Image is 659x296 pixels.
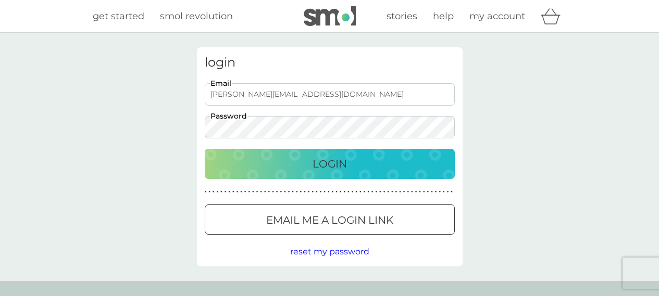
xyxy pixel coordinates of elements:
[205,149,455,179] button: Login
[469,10,525,22] span: my account
[320,189,322,195] p: ●
[383,189,386,195] p: ●
[375,189,377,195] p: ●
[423,189,425,195] p: ●
[252,189,254,195] p: ●
[304,6,356,26] img: smol
[347,189,350,195] p: ●
[260,189,262,195] p: ●
[391,189,393,195] p: ●
[296,189,298,195] p: ●
[244,189,246,195] p: ●
[340,189,342,195] p: ●
[264,189,266,195] p: ●
[332,189,334,195] p: ●
[225,189,227,195] p: ●
[451,189,453,195] p: ●
[205,55,455,70] h3: login
[439,189,441,195] p: ●
[313,156,347,172] p: Login
[399,189,401,195] p: ●
[415,189,417,195] p: ●
[220,189,222,195] p: ●
[387,189,389,195] p: ●
[395,189,397,195] p: ●
[355,189,357,195] p: ●
[288,189,290,195] p: ●
[256,189,258,195] p: ●
[379,189,381,195] p: ●
[343,189,345,195] p: ●
[447,189,449,195] p: ●
[431,189,433,195] p: ●
[93,10,144,22] span: get started
[276,189,278,195] p: ●
[93,9,144,24] a: get started
[316,189,318,195] p: ●
[443,189,445,195] p: ●
[403,189,405,195] p: ●
[205,204,455,235] button: Email me a login link
[433,10,454,22] span: help
[324,189,326,195] p: ●
[433,9,454,24] a: help
[208,189,210,195] p: ●
[272,189,274,195] p: ●
[359,189,362,195] p: ●
[312,189,314,195] p: ●
[266,212,393,228] p: Email me a login link
[237,189,239,195] p: ●
[248,189,250,195] p: ●
[280,189,282,195] p: ●
[427,189,429,195] p: ●
[240,189,242,195] p: ●
[352,189,354,195] p: ●
[228,189,230,195] p: ●
[387,10,417,22] span: stories
[290,245,369,259] button: reset my password
[205,189,207,195] p: ●
[541,6,567,27] div: basket
[371,189,374,195] p: ●
[435,189,437,195] p: ●
[160,9,233,24] a: smol revolution
[367,189,369,195] p: ●
[213,189,215,195] p: ●
[411,189,413,195] p: ●
[268,189,270,195] p: ●
[304,189,306,195] p: ●
[216,189,218,195] p: ●
[292,189,294,195] p: ●
[290,247,369,256] span: reset my password
[387,9,417,24] a: stories
[160,10,233,22] span: smol revolution
[469,9,525,24] a: my account
[232,189,234,195] p: ●
[419,189,421,195] p: ●
[308,189,310,195] p: ●
[328,189,330,195] p: ●
[407,189,409,195] p: ●
[335,189,338,195] p: ●
[300,189,302,195] p: ●
[284,189,286,195] p: ●
[364,189,366,195] p: ●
